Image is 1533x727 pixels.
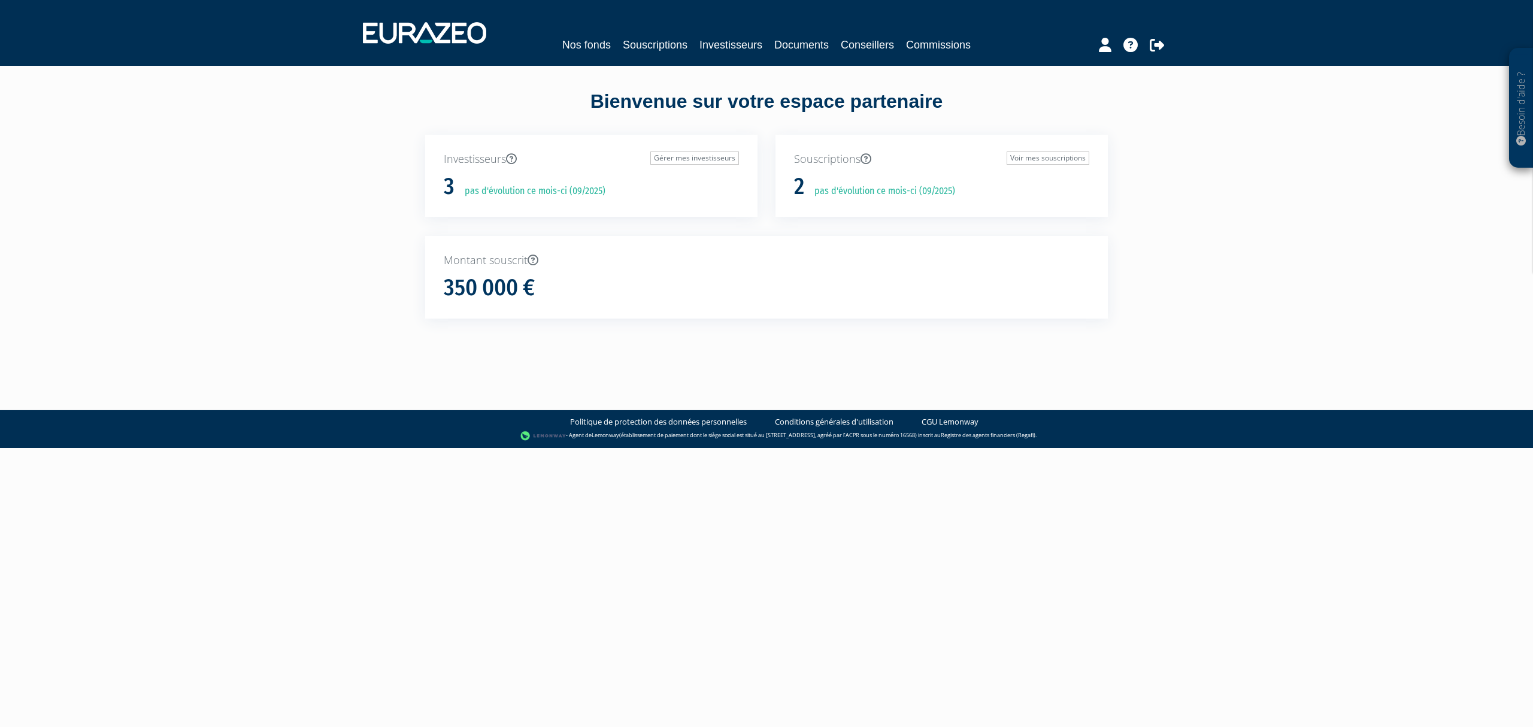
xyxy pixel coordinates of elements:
[12,430,1521,442] div: - Agent de (établissement de paiement dont le siège social est situé au [STREET_ADDRESS], agréé p...
[774,37,829,53] a: Documents
[520,430,566,442] img: logo-lemonway.png
[806,184,955,198] p: pas d'évolution ce mois-ci (09/2025)
[570,416,747,428] a: Politique de protection des données personnelles
[562,37,611,53] a: Nos fonds
[1007,152,1089,165] a: Voir mes souscriptions
[416,88,1117,135] div: Bienvenue sur votre espace partenaire
[841,37,894,53] a: Conseillers
[623,37,687,53] a: Souscriptions
[794,174,804,199] h1: 2
[794,152,1089,167] p: Souscriptions
[444,253,1089,268] p: Montant souscrit
[941,431,1035,439] a: Registre des agents financiers (Regafi)
[906,37,971,53] a: Commissions
[650,152,739,165] a: Gérer mes investisseurs
[699,37,762,53] a: Investisseurs
[444,174,455,199] h1: 3
[456,184,605,198] p: pas d'évolution ce mois-ci (09/2025)
[592,431,619,439] a: Lemonway
[444,275,535,301] h1: 350 000 €
[775,416,893,428] a: Conditions générales d'utilisation
[922,416,978,428] a: CGU Lemonway
[1514,54,1528,162] p: Besoin d'aide ?
[444,152,739,167] p: Investisseurs
[363,22,486,44] img: 1732889491-logotype_eurazeo_blanc_rvb.png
